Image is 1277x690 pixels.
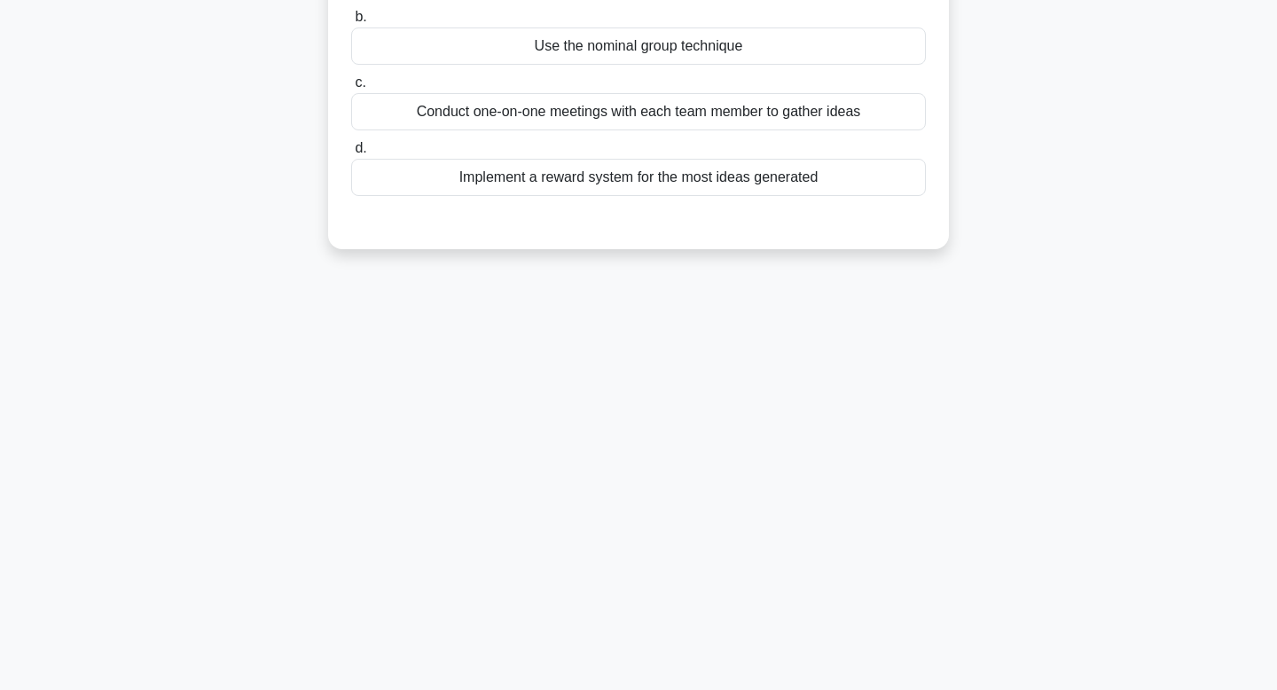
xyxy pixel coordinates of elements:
div: Conduct one-on-one meetings with each team member to gather ideas [351,93,926,130]
span: d. [355,140,366,155]
span: c. [355,74,365,90]
span: b. [355,9,366,24]
div: Use the nominal group technique [351,27,926,65]
div: Implement a reward system for the most ideas generated [351,159,926,196]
